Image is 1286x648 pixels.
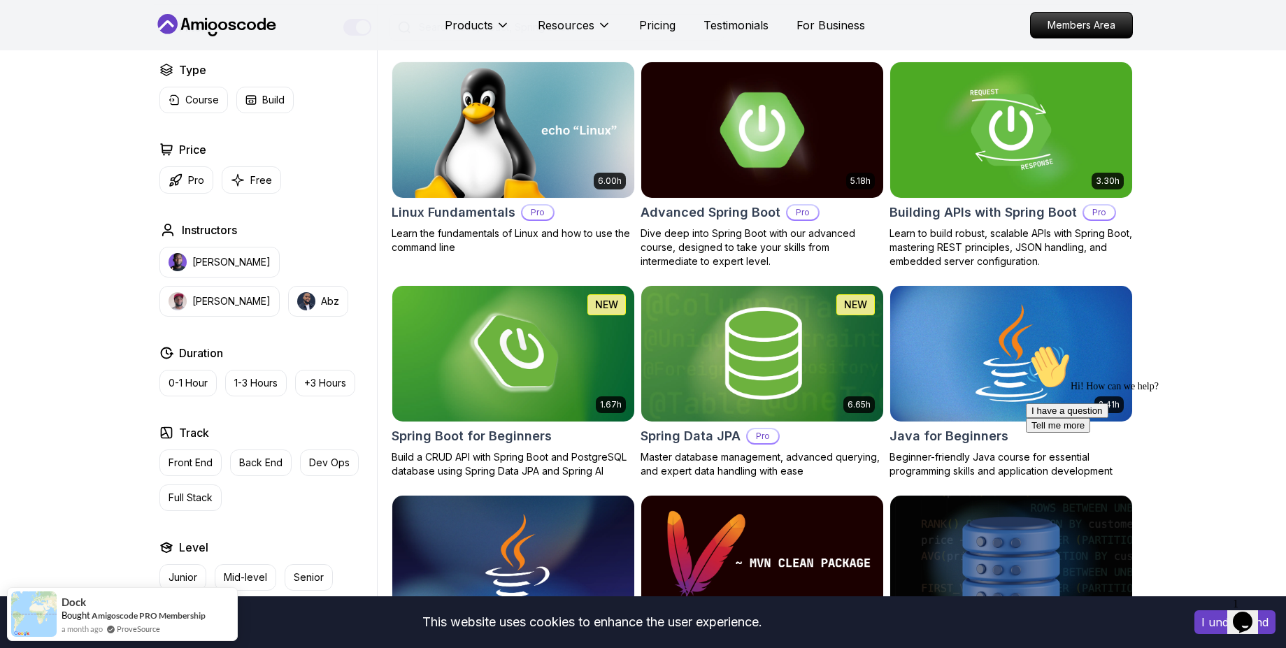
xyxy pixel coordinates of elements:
[159,286,280,317] button: instructor img[PERSON_NAME]
[890,62,1132,198] img: Building APIs with Spring Boot card
[445,17,510,45] button: Products
[641,426,741,446] h2: Spring Data JPA
[600,399,622,410] p: 1.67h
[192,255,271,269] p: [PERSON_NAME]
[169,491,213,505] p: Full Stack
[6,42,138,52] span: Hi! How can we help?
[6,6,257,94] div: 👋Hi! How can we help?I have a questionTell me more
[250,173,272,187] p: Free
[288,286,348,317] button: instructor imgAbz
[309,456,350,470] p: Dev Ops
[850,175,871,187] p: 5.18h
[598,175,622,187] p: 6.00h
[392,62,635,254] a: Linux Fundamentals card6.00hLinux FundamentalsProLearn the fundamentals of Linux and how to use t...
[239,456,283,470] p: Back End
[159,87,228,113] button: Course
[890,450,1133,478] p: Beginner-friendly Java course for essential programming skills and application development
[392,286,634,422] img: Spring Boot for Beginners card
[169,253,187,271] img: instructor img
[215,564,276,591] button: Mid-level
[703,17,769,34] a: Testimonials
[62,623,103,635] span: a month ago
[641,62,884,268] a: Advanced Spring Boot card5.18hAdvanced Spring BootProDive deep into Spring Boot with our advanced...
[392,226,635,254] p: Learn the fundamentals of Linux and how to use the command line
[159,166,213,194] button: Pro
[6,64,88,79] button: I have a question
[890,426,1008,446] h2: Java for Beginners
[179,62,206,78] h2: Type
[159,247,280,278] button: instructor img[PERSON_NAME]
[890,285,1133,478] a: Java for Beginners card2.41hJava for BeginnersBeginner-friendly Java course for essential program...
[748,429,778,443] p: Pro
[538,17,594,34] p: Resources
[92,610,206,621] a: Amigoscode PRO Membership
[285,564,333,591] button: Senior
[230,449,292,476] button: Back End
[522,206,553,219] p: Pro
[159,564,206,591] button: Junior
[1084,206,1115,219] p: Pro
[890,496,1132,631] img: Advanced Databases card
[641,285,884,478] a: Spring Data JPA card6.65hNEWSpring Data JPAProMaster database management, advanced querying, and ...
[1096,175,1120,187] p: 3.30h
[787,206,818,219] p: Pro
[234,376,278,390] p: 1-3 Hours
[169,456,213,470] p: Front End
[222,166,281,194] button: Free
[179,141,206,158] h2: Price
[1030,12,1133,38] a: Members Area
[890,226,1133,268] p: Learn to build robust, scalable APIs with Spring Boot, mastering REST principles, JSON handling, ...
[538,17,611,45] button: Resources
[236,87,294,113] button: Build
[224,570,267,584] p: Mid-level
[796,17,865,34] a: For Business
[62,596,86,608] span: Dock
[159,449,222,476] button: Front End
[300,449,359,476] button: Dev Ops
[179,424,209,441] h2: Track
[639,17,676,34] a: Pricing
[262,93,285,107] p: Build
[11,591,57,637] img: provesource social proof notification image
[182,222,237,238] h2: Instructors
[159,484,222,511] button: Full Stack
[321,294,339,308] p: Abz
[169,376,208,390] p: 0-1 Hour
[392,426,552,446] h2: Spring Boot for Beginners
[1020,339,1272,585] iframe: chat widget
[641,286,883,422] img: Spring Data JPA card
[1227,592,1272,634] iframe: chat widget
[62,610,90,621] span: Bought
[392,496,634,631] img: Java for Developers card
[635,59,889,201] img: Advanced Spring Boot card
[392,285,635,478] a: Spring Boot for Beginners card1.67hNEWSpring Boot for BeginnersBuild a CRUD API with Spring Boot ...
[159,370,217,396] button: 0-1 Hour
[890,62,1133,268] a: Building APIs with Spring Boot card3.30hBuilding APIs with Spring BootProLearn to build robust, s...
[1194,610,1276,634] button: Accept cookies
[179,345,223,361] h2: Duration
[6,6,50,50] img: :wave:
[844,298,867,312] p: NEW
[169,570,197,584] p: Junior
[6,79,70,94] button: Tell me more
[294,570,324,584] p: Senior
[641,203,780,222] h2: Advanced Spring Boot
[192,294,271,308] p: [PERSON_NAME]
[641,496,883,631] img: Maven Essentials card
[225,370,287,396] button: 1-3 Hours
[392,62,634,198] img: Linux Fundamentals card
[641,226,884,268] p: Dive deep into Spring Boot with our advanced course, designed to take your skills from intermedia...
[10,607,1173,638] div: This website uses cookies to enhance the user experience.
[848,399,871,410] p: 6.65h
[117,623,160,635] a: ProveSource
[890,286,1132,422] img: Java for Beginners card
[169,292,187,310] img: instructor img
[304,376,346,390] p: +3 Hours
[1031,13,1132,38] p: Members Area
[641,450,884,478] p: Master database management, advanced querying, and expert data handling with ease
[392,450,635,478] p: Build a CRUD API with Spring Boot and PostgreSQL database using Spring Data JPA and Spring AI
